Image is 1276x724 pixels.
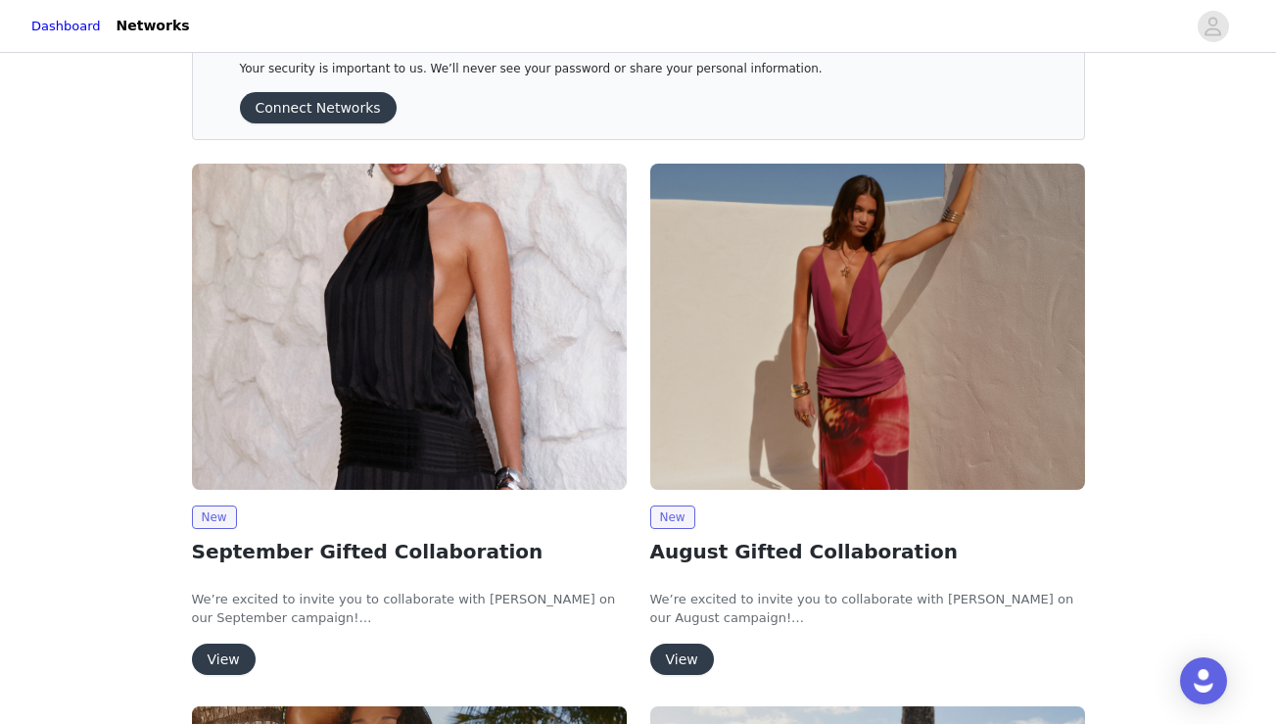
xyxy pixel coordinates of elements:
[192,652,256,667] a: View
[650,537,1085,566] h2: August Gifted Collaboration
[650,164,1085,490] img: Peppermayo AUS
[1180,657,1227,704] div: Open Intercom Messenger
[650,506,695,529] span: New
[105,4,202,48] a: Networks
[1204,11,1222,42] div: avatar
[192,644,256,675] button: View
[192,506,237,529] span: New
[192,164,627,490] img: Peppermayo AUS
[192,537,627,566] h2: September Gifted Collaboration
[240,62,989,76] p: Your security is important to us. We’ll never see your password or share your personal information.
[192,590,627,628] p: We’re excited to invite you to collaborate with [PERSON_NAME] on our September campaign!
[650,590,1085,628] p: We’re excited to invite you to collaborate with [PERSON_NAME] on our August campaign!
[31,17,101,36] a: Dashboard
[650,652,714,667] a: View
[650,644,714,675] button: View
[240,92,397,123] button: Connect Networks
